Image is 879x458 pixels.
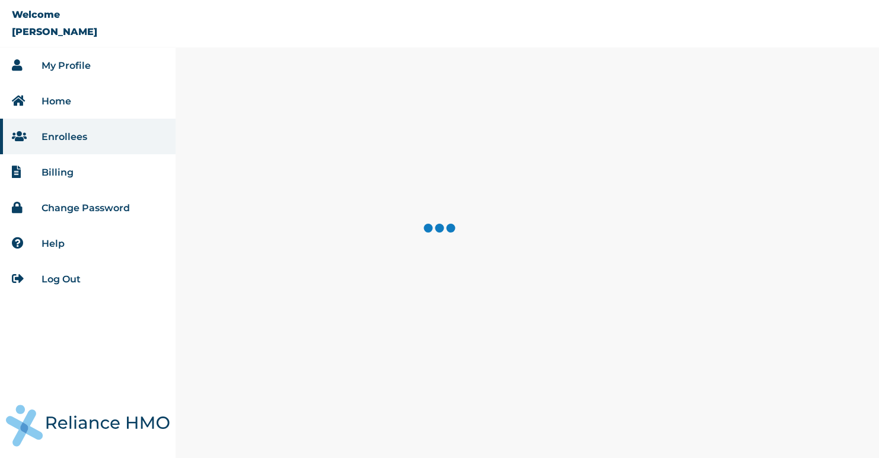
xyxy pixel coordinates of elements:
a: Billing [42,167,74,178]
p: Welcome [12,9,60,20]
a: Enrollees [42,131,87,142]
a: Home [42,96,71,107]
p: [PERSON_NAME] [12,26,97,37]
a: Help [42,238,65,249]
a: Change Password [42,202,130,214]
a: My Profile [42,60,91,71]
a: Log Out [42,273,81,285]
img: Reliance Health's Logo [6,405,170,447]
